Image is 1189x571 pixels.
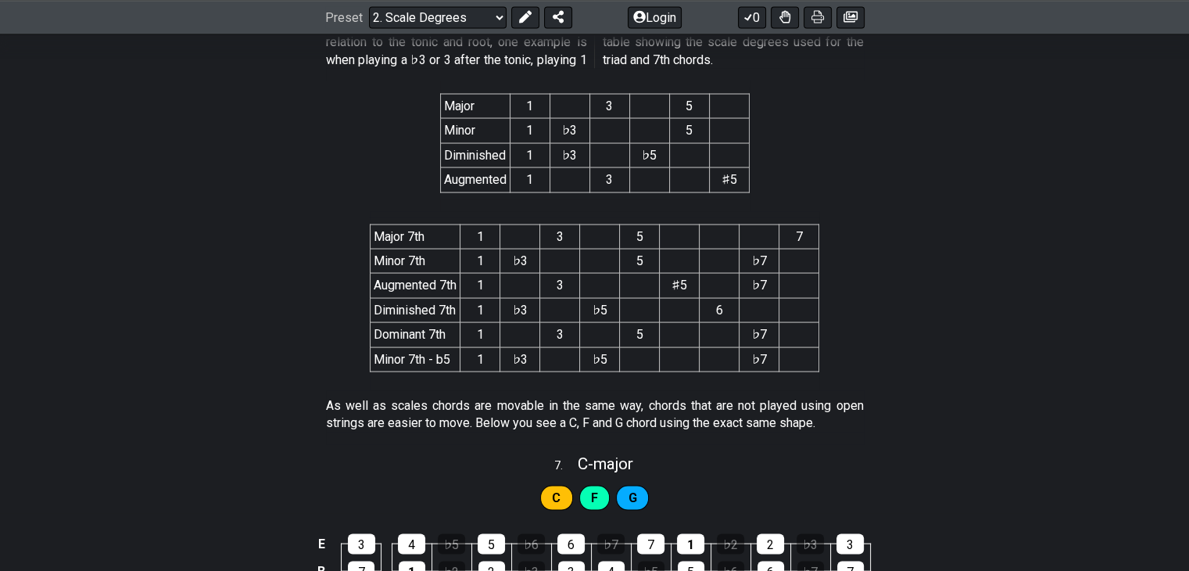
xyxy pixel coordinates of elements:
[369,6,507,28] select: Preset
[500,249,540,273] td: ♭3
[540,224,580,249] th: 3
[371,249,460,273] td: Minor 7th
[440,168,510,192] td: Augmented
[371,347,460,372] td: Minor 7th - b5
[550,143,589,167] td: ♭3
[460,249,500,273] td: 1
[371,323,460,347] td: Dominant 7th
[326,397,864,433] p: As well as scales chords are movable in the same way, chords that are not played using open strin...
[440,119,510,143] td: Minor
[460,224,500,249] th: 1
[510,143,550,167] td: 1
[591,487,598,510] span: First enable full edit mode to edit
[740,274,779,298] td: ♭7
[552,487,560,510] span: First enable full edit mode to edit
[637,534,664,555] div: 7
[398,534,425,555] div: 4
[511,6,539,28] button: Edit Preset
[510,119,550,143] td: 1
[460,274,500,298] td: 1
[438,534,465,555] div: ♭5
[740,249,779,273] td: ♭7
[544,6,572,28] button: Share Preset
[550,119,589,143] td: ♭3
[677,534,704,555] div: 1
[620,224,660,249] th: 5
[628,6,682,28] button: Login
[371,224,460,249] th: Major 7th
[580,347,620,372] td: ♭5
[557,534,585,555] div: 6
[500,298,540,322] td: ♭3
[669,94,709,118] th: 5
[797,534,824,555] div: ♭3
[836,534,864,555] div: 3
[589,94,629,118] th: 3
[629,487,637,510] span: First enable full edit mode to edit
[440,94,510,118] th: Major
[779,224,819,249] th: 7
[500,347,540,372] td: ♭3
[804,6,832,28] button: Print
[440,143,510,167] td: Diminished
[709,168,749,192] td: ♯5
[620,249,660,273] td: 5
[478,534,505,555] div: 5
[460,298,500,322] td: 1
[740,347,779,372] td: ♭7
[510,168,550,192] td: 1
[669,119,709,143] td: 5
[580,298,620,322] td: ♭5
[597,534,625,555] div: ♭7
[578,454,633,473] span: C - major
[757,534,784,555] div: 2
[460,323,500,347] td: 1
[836,6,865,28] button: Create image
[371,298,460,322] td: Diminished 7th
[371,274,460,298] td: Augmented 7th
[589,168,629,192] td: 3
[325,10,363,25] span: Preset
[460,347,500,372] td: 1
[717,534,744,555] div: ♭2
[620,323,660,347] td: 5
[740,323,779,347] td: ♭7
[554,458,578,475] span: 7 .
[540,274,580,298] td: 3
[518,534,545,555] div: ♭6
[660,274,700,298] td: ♯5
[312,531,331,558] td: E
[700,298,740,322] td: 6
[540,323,580,347] td: 3
[348,534,375,555] div: 3
[629,143,669,167] td: ♭5
[510,94,550,118] th: 1
[738,6,766,28] button: 0
[771,6,799,28] button: Toggle Dexterity for all fretkits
